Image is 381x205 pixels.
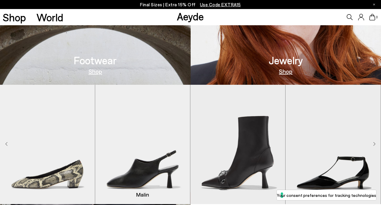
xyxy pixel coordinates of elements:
[190,85,285,204] img: Halima Eyelet Pointed Boots
[177,10,204,23] a: Aeyde
[3,12,26,23] a: Shop
[95,85,190,204] img: Malin Slingback Mules
[279,68,292,74] a: Shop
[95,85,190,204] div: 2 / 9
[286,85,381,204] div: 4 / 9
[269,55,303,66] h3: Jewelry
[277,192,376,198] label: Your consent preferences for tracking technologies
[74,55,117,66] h3: Footwear
[375,16,378,19] span: 0
[373,141,376,148] div: Next slide
[286,85,380,204] img: Liz T-Bar Pumps
[200,2,241,7] span: Navigate to /collections/ss25-final-sizes
[89,68,102,74] a: Shop
[277,190,376,200] button: Your consent preferences for tracking technologies
[140,1,241,8] p: Final Sizes | Extra 15% Off
[5,141,8,148] div: Previous slide
[369,14,375,20] a: 0
[190,85,286,204] div: 3 / 9
[36,12,63,23] a: World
